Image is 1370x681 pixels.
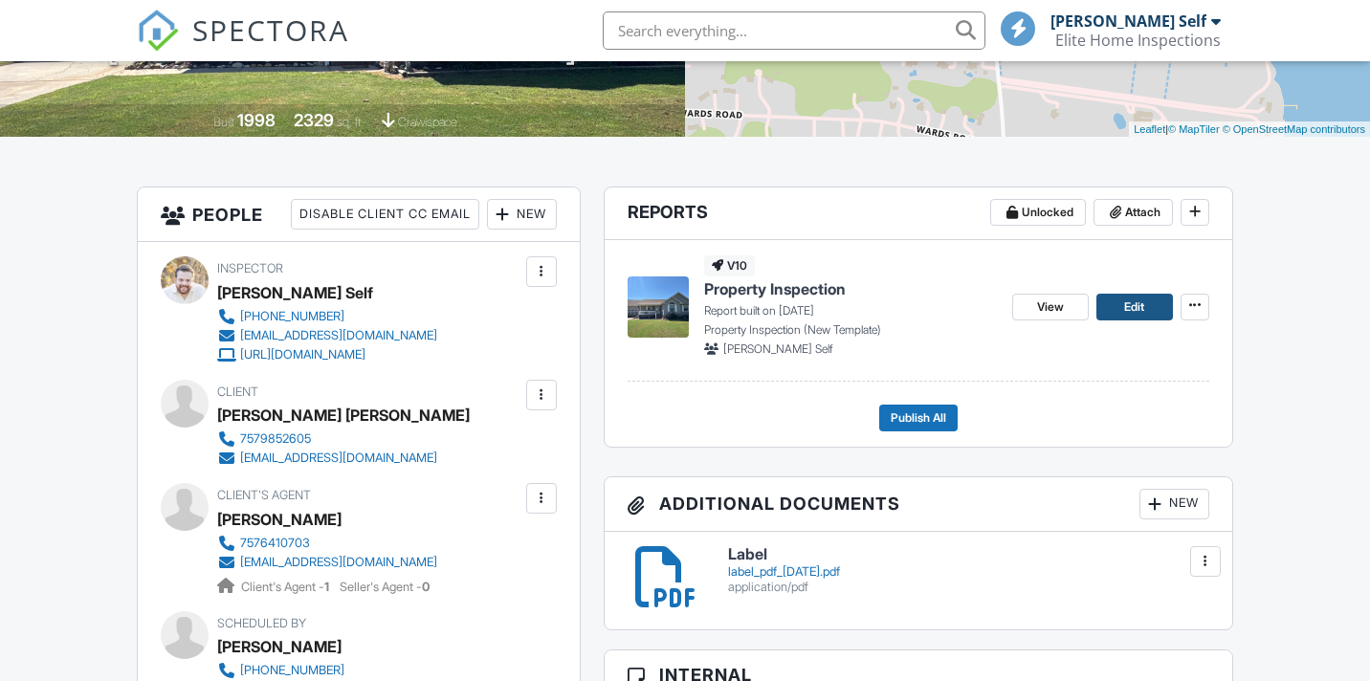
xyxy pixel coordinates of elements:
[240,328,437,343] div: [EMAIL_ADDRESS][DOMAIN_NAME]
[217,307,437,326] a: [PHONE_NUMBER]
[1055,31,1221,50] div: Elite Home Inspections
[422,580,430,594] strong: 0
[240,309,344,324] div: [PHONE_NUMBER]
[217,449,454,468] a: [EMAIL_ADDRESS][DOMAIN_NAME]
[237,110,276,130] div: 1998
[728,546,1209,563] h6: Label
[137,26,349,66] a: SPECTORA
[603,11,985,50] input: Search everything...
[240,663,344,678] div: [PHONE_NUMBER]
[217,278,373,307] div: [PERSON_NAME] Self
[240,536,310,551] div: 7576410703
[728,564,1209,580] div: label_pdf_[DATE].pdf
[217,632,342,661] div: [PERSON_NAME]
[1129,121,1370,138] div: |
[217,429,454,449] a: 7579852605
[240,431,311,447] div: 7579852605
[340,580,430,594] span: Seller's Agent -
[217,616,306,630] span: Scheduled By
[241,580,332,594] span: Client's Agent -
[138,187,579,242] h3: People
[217,534,437,553] a: 7576410703
[240,450,437,466] div: [EMAIL_ADDRESS][DOMAIN_NAME]
[137,10,179,52] img: The Best Home Inspection Software - Spectora
[240,347,365,362] div: [URL][DOMAIN_NAME]
[337,115,364,129] span: sq. ft.
[728,546,1209,595] a: Label label_pdf_[DATE].pdf application/pdf
[1168,123,1220,135] a: © MapTiler
[324,580,329,594] strong: 1
[291,199,479,230] div: Disable Client CC Email
[240,555,437,570] div: [EMAIL_ADDRESS][DOMAIN_NAME]
[217,505,342,534] div: [PERSON_NAME]
[217,401,470,429] div: [PERSON_NAME] [PERSON_NAME]
[217,488,311,502] span: Client's Agent
[213,115,234,129] span: Built
[217,326,437,345] a: [EMAIL_ADDRESS][DOMAIN_NAME]
[217,345,437,364] a: [URL][DOMAIN_NAME]
[217,261,283,275] span: Inspector
[1223,123,1365,135] a: © OpenStreetMap contributors
[217,661,520,680] a: [PHONE_NUMBER]
[1139,489,1209,519] div: New
[1134,123,1165,135] a: Leaflet
[192,10,349,50] span: SPECTORA
[294,110,334,130] div: 2329
[487,199,557,230] div: New
[728,580,1209,595] div: application/pdf
[1050,11,1206,31] div: [PERSON_NAME] Self
[217,384,258,399] span: Client
[217,553,437,572] a: [EMAIL_ADDRESS][DOMAIN_NAME]
[398,115,457,129] span: crawlspace
[605,477,1232,532] h3: Additional Documents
